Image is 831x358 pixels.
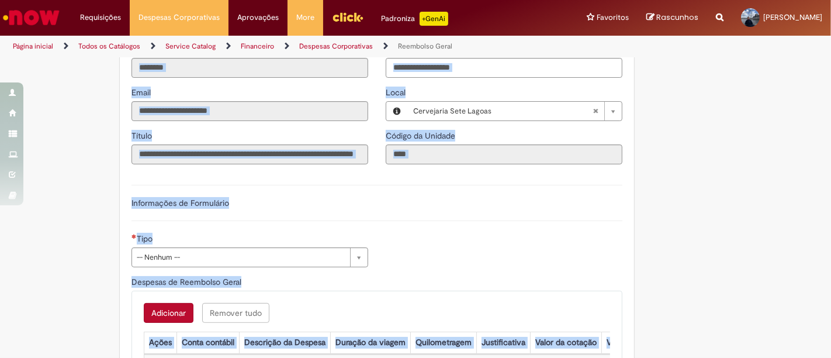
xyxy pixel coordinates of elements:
span: Somente leitura - Email [131,87,153,98]
th: Valor por Litro [601,332,663,353]
input: Código da Unidade [386,144,622,164]
input: Email [131,101,368,121]
span: Local [386,87,408,98]
div: Padroniza [381,12,448,26]
a: Cervejaria Sete LagoasLimpar campo Local [407,102,622,121]
th: Duração da viagem [330,332,410,353]
label: Somente leitura - Email [131,87,153,98]
p: +GenAi [420,12,448,26]
abbr: Limpar campo Local [587,102,604,121]
span: Aprovações [237,12,279,23]
a: Service Catalog [165,42,216,51]
a: Todos os Catálogos [78,42,140,51]
span: Cervejaria Sete Lagoas [413,102,593,121]
input: Título [131,144,368,164]
th: Justificativa [476,332,530,353]
img: ServiceNow [1,6,61,29]
span: Despesas Corporativas [138,12,220,23]
th: Ações [144,332,176,353]
span: Tipo [137,233,155,244]
label: Somente leitura - Código da Unidade [386,130,458,142]
a: Financeiro [241,42,274,51]
th: Conta contábil [176,332,239,353]
span: Despesas de Reembolso Geral [131,277,244,287]
th: Quilometragem [410,332,476,353]
input: Telefone de Contato [386,58,622,78]
span: [PERSON_NAME] [763,12,822,22]
ul: Trilhas de página [9,36,545,57]
span: Favoritos [597,12,629,23]
label: Informações de Formulário [131,198,229,208]
img: click_logo_yellow_360x200.png [332,8,363,26]
a: Reembolso Geral [398,42,452,51]
button: Adicionar uma linha para Despesas de Reembolso Geral [144,303,193,323]
span: Requisições [80,12,121,23]
input: ID [131,58,368,78]
a: Rascunhos [646,12,698,23]
span: Rascunhos [656,12,698,23]
a: Despesas Corporativas [299,42,373,51]
span: -- Nenhum -- [137,248,344,267]
span: More [296,12,314,23]
th: Valor da cotação [530,332,601,353]
a: Página inicial [13,42,53,51]
th: Descrição da Despesa [239,332,330,353]
label: Somente leitura - Título [131,130,154,142]
button: Local, Visualizar este registro Cervejaria Sete Lagoas [386,102,407,121]
span: Necessários [131,234,137,239]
